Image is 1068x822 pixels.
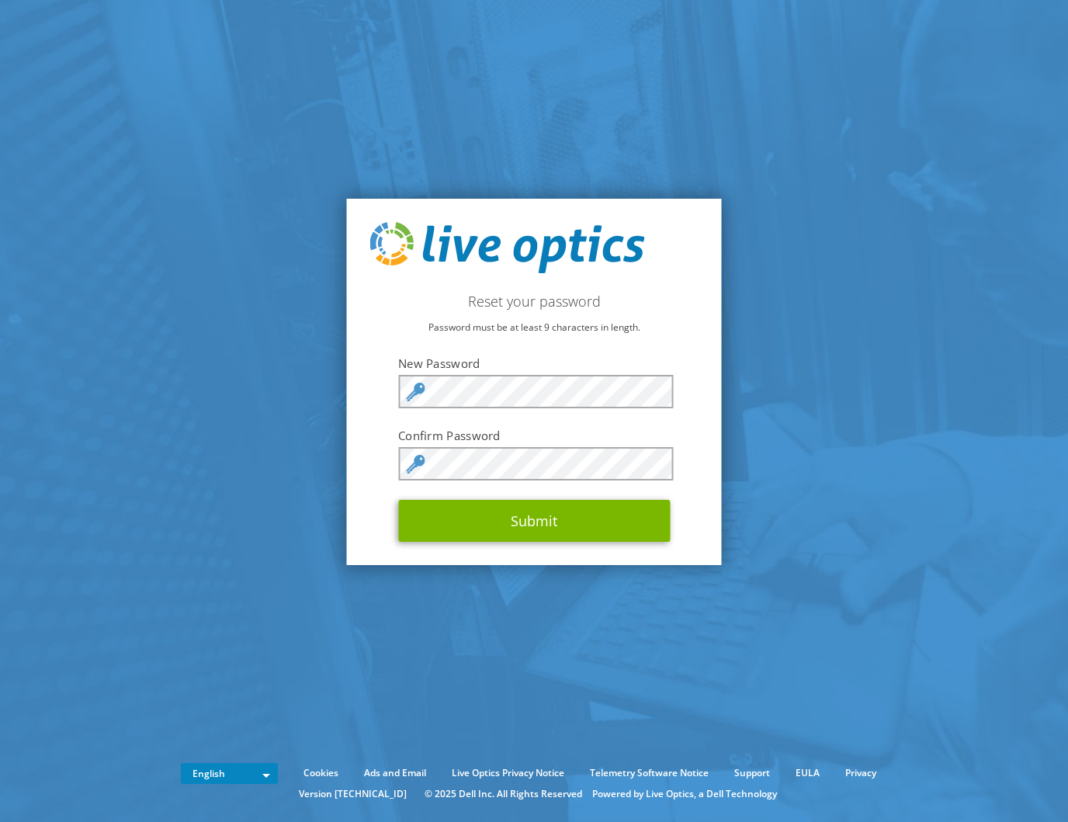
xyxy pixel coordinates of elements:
a: Support [723,765,782,782]
label: Confirm Password [398,428,670,443]
label: New Password [398,356,670,371]
a: Ads and Email [352,765,438,782]
img: live_optics_svg.svg [370,222,645,273]
h2: Reset your password [370,293,699,310]
button: Submit [398,500,670,542]
li: Version [TECHNICAL_ID] [291,786,414,803]
a: Live Optics Privacy Notice [440,765,576,782]
a: Privacy [834,765,888,782]
a: Telemetry Software Notice [578,765,720,782]
a: EULA [784,765,831,782]
a: Cookies [292,765,350,782]
li: © 2025 Dell Inc. All Rights Reserved [417,786,590,803]
li: Powered by Live Optics, a Dell Technology [592,786,777,803]
p: Password must be at least 9 characters in length. [370,319,699,336]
